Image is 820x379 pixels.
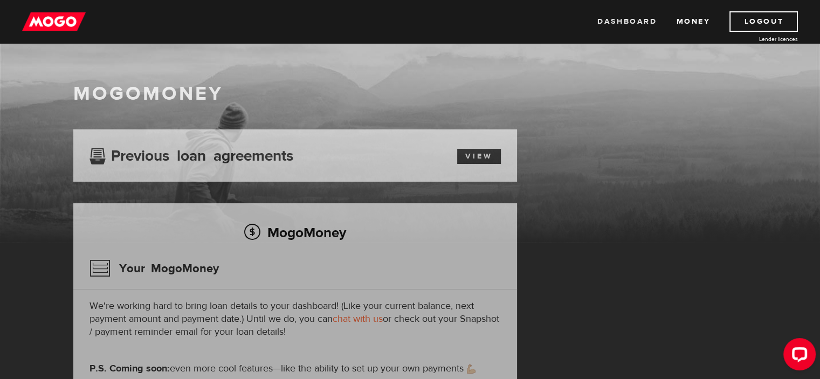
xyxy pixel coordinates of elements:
[89,221,501,244] h2: MogoMoney
[89,362,170,375] strong: P.S. Coming soon:
[22,11,86,32] img: mogo_logo-11ee424be714fa7cbb0f0f49df9e16ec.png
[775,334,820,379] iframe: LiveChat chat widget
[73,82,747,105] h1: MogoMoney
[467,364,476,374] img: strong arm emoji
[89,362,501,375] p: even more cool features—like the ability to set up your own payments
[89,147,293,161] h3: Previous loan agreements
[676,11,710,32] a: Money
[89,300,501,339] p: We're working hard to bring loan details to your dashboard! (Like your current balance, next paym...
[729,11,798,32] a: Logout
[717,35,798,43] a: Lender licences
[89,254,219,282] h3: Your MogoMoney
[333,313,383,325] a: chat with us
[597,11,657,32] a: Dashboard
[457,149,501,164] a: View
